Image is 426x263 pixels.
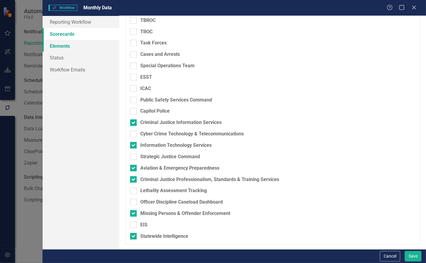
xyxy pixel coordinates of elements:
div: EIS [140,222,147,228]
span: Monthly Data [83,5,112,11]
div: Aviation & Emergency Preparedness [140,165,219,172]
div: Missing Persons & Offender Enforcement [140,210,230,217]
a: Reporting Workflow [43,16,119,28]
a: Status [43,52,119,64]
div: Lethality Assessment Tracking [140,187,207,194]
button: Save [405,251,422,261]
span: Workflow [49,5,77,11]
div: TROC [140,29,153,35]
a: Workflow Emails [43,64,119,76]
button: Cancel [380,251,400,261]
div: ESST [140,74,152,81]
div: Officer Discipline Caseload Dashboard [140,199,223,206]
div: Special Operations Team [140,62,195,69]
div: Cyber Crime Technology & Telecommunications [140,131,244,138]
a: Scorecards [43,28,119,40]
div: Cases and Arrests [140,51,180,58]
div: Task Forces [140,40,167,47]
div: Statewide Intelligence [140,233,188,240]
div: Public Safety Services Command [140,97,212,104]
div: Criminal Justice Information Services [140,119,222,126]
div: Information Technology Services [140,142,212,149]
div: TBROC [140,17,156,24]
div: ICAC [140,85,151,92]
div: Capitol Police [140,108,170,115]
div: Strategic Justice Command [140,153,200,160]
a: Elements [43,40,119,52]
div: Criminal Justice Professionalism, Standards & Training Services [140,176,279,183]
